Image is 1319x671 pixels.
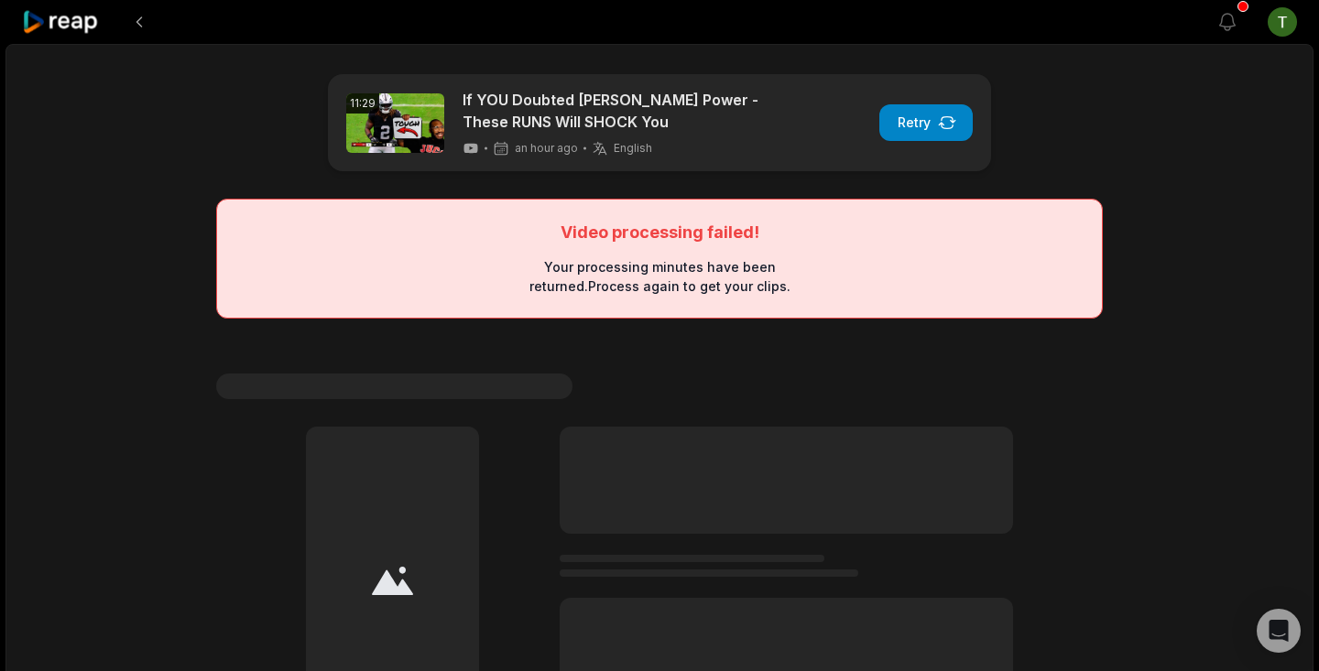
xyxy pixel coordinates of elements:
span: an hour ago [515,141,578,156]
button: Retry [879,104,973,141]
a: If YOU Doubted [PERSON_NAME] Power - These RUNS Will SHOCK You [463,89,779,133]
span: #1 Lorem ipsum dolor sit amet consecteturs [216,373,572,399]
div: Your processing minutes have been returned. Process again to get your clips. [527,257,793,296]
span: English [614,141,652,156]
div: Video processing failed! [561,222,759,243]
div: Open Intercom Messenger [1257,609,1301,653]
